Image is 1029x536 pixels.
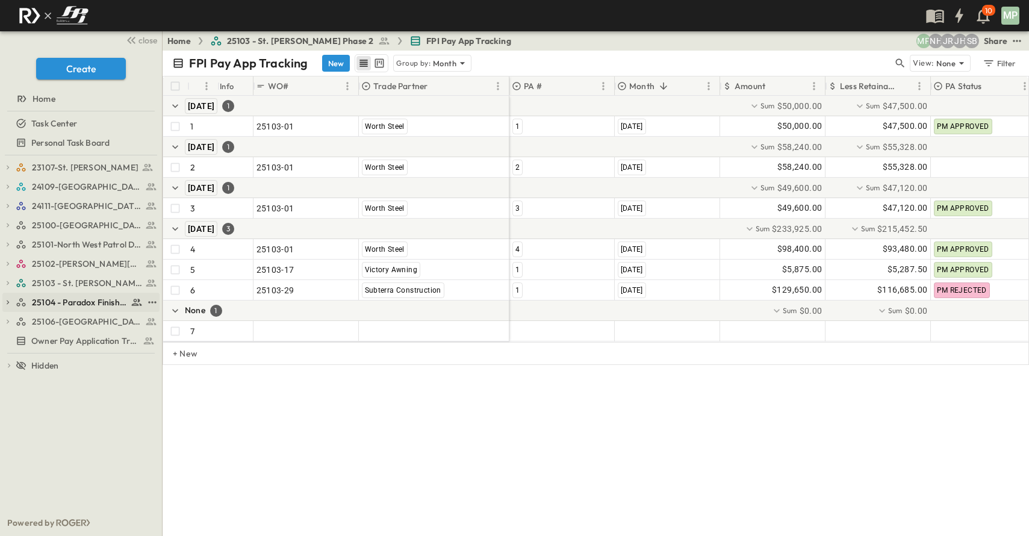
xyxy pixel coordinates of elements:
[365,204,405,213] span: Worth Steel
[937,122,989,131] span: PM APPROVED
[16,236,157,253] a: 25101-North West Patrol Division
[883,182,928,194] span: $47,120.00
[190,264,195,276] p: 5
[621,122,643,131] span: [DATE]
[984,35,1007,47] div: Share
[16,198,157,214] a: 24111-[GEOGRAPHIC_DATA]
[256,284,294,296] span: 25103-29
[16,159,157,176] a: 23107-St. [PERSON_NAME]
[905,305,928,317] span: $0.00
[937,245,989,254] span: PM APPROVED
[173,347,180,360] p: + New
[936,57,956,69] p: None
[31,117,77,129] span: Task Center
[768,79,781,93] button: Sort
[227,35,374,47] span: 25103 - St. [PERSON_NAME] Phase 2
[16,294,143,311] a: 25104 - Paradox Finishout
[365,245,405,254] span: Worth Steel
[978,55,1019,72] button: Filter
[1010,34,1024,48] button: test
[2,331,160,351] div: Owner Pay Application Trackingtest
[14,3,93,28] img: c8d7d1ed905e502e8f77bf7063faec64e13b34fdb1f2bdd94b0e311fc34f8000.png
[657,79,670,93] button: Sort
[985,6,992,16] p: 10
[256,120,294,132] span: 25103-01
[256,202,294,214] span: 25103-01
[32,200,142,212] span: 24111-[GEOGRAPHIC_DATA]
[192,79,205,93] button: Sort
[888,263,928,276] span: $5,287.50
[16,255,157,272] a: 25102-Christ The Redeemer Anglican Church
[188,101,214,111] span: [DATE]
[145,295,160,310] button: test
[807,79,821,93] button: Menu
[883,160,928,174] span: $55,328.00
[777,100,822,112] span: $50,000.00
[783,305,797,316] p: Sum
[33,93,55,105] span: Home
[760,142,775,152] p: Sum
[621,286,643,294] span: [DATE]
[899,79,912,93] button: Sort
[355,54,388,72] div: table view
[365,286,441,294] span: Subterra Construction
[883,141,928,153] span: $55,328.00
[433,57,456,69] p: Month
[937,286,987,294] span: PM REJECTED
[912,79,927,93] button: Menu
[621,204,643,213] span: [DATE]
[596,79,611,93] button: Menu
[953,34,967,48] div: Jose Hurtado (jhurtado@fpibuilders.com)
[32,181,142,193] span: 24109-St. Teresa of Calcutta Parish Hall
[544,79,558,93] button: Sort
[2,134,157,151] a: Personal Task Board
[430,79,443,93] button: Sort
[866,142,880,152] p: Sum
[524,80,542,92] p: PA #
[2,158,160,177] div: 23107-St. [PERSON_NAME]test
[621,245,643,254] span: [DATE]
[16,217,157,234] a: 25100-Vanguard Prep School
[945,80,982,92] p: PA Status
[31,335,138,347] span: Owner Pay Application Tracking
[340,79,355,93] button: Menu
[190,202,195,214] p: 3
[16,178,157,195] a: 24109-St. Teresa of Calcutta Parish Hall
[356,56,371,70] button: row view
[199,79,214,93] button: Menu
[777,160,822,174] span: $58,240.00
[190,325,194,337] p: 7
[515,122,520,131] span: 1
[220,69,234,103] div: Info
[760,182,775,193] p: Sum
[515,266,520,274] span: 1
[866,101,880,111] p: Sum
[409,35,511,47] a: FPI Pay App Tracking
[861,223,875,234] p: Sum
[121,31,160,48] button: close
[877,283,927,297] span: $116,685.00
[222,182,234,194] div: 1
[217,76,253,96] div: Info
[2,254,160,273] div: 25102-Christ The Redeemer Anglican Churchtest
[190,161,195,173] p: 2
[32,161,138,173] span: 23107-St. [PERSON_NAME]
[16,313,157,330] a: 25106-St. Andrews Parking Lot
[32,219,142,231] span: 25100-Vanguard Prep School
[138,34,157,46] span: close
[2,312,160,331] div: 25106-St. Andrews Parking Lottest
[777,141,822,153] span: $58,240.00
[371,56,387,70] button: kanban view
[365,163,405,172] span: Worth Steel
[782,263,822,276] span: $5,875.00
[190,284,195,296] p: 6
[491,79,505,93] button: Menu
[735,80,765,92] p: Amount
[515,204,520,213] span: 3
[701,79,716,93] button: Menu
[621,266,643,274] span: [DATE]
[2,196,160,216] div: 24111-[GEOGRAPHIC_DATA]test
[883,119,928,133] span: $47,500.00
[188,142,214,152] span: [DATE]
[883,100,928,112] span: $47,500.00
